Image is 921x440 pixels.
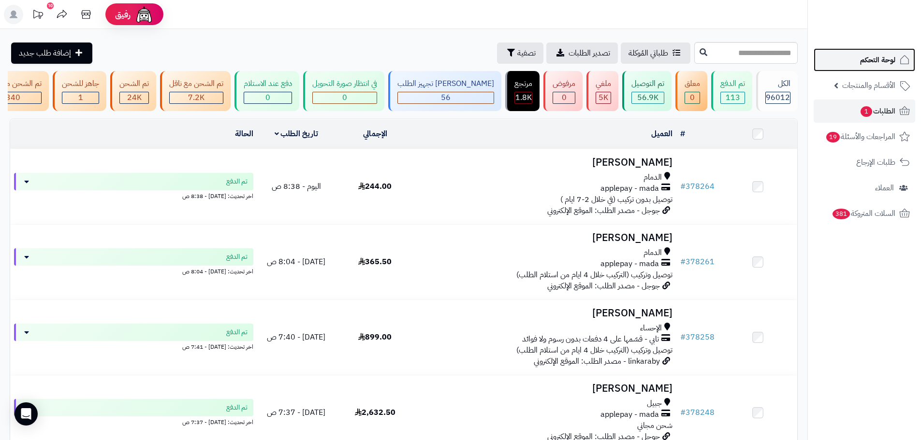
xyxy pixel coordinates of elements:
h3: [PERSON_NAME] [418,383,672,394]
button: تصفية [497,43,543,64]
a: معلق 0 [673,71,709,111]
div: 24032 [120,92,148,103]
span: 1 [78,92,83,103]
span: الدمام [643,172,662,183]
img: ai-face.png [134,5,154,24]
span: 0 [342,92,347,103]
div: الكل [765,78,790,89]
span: [DATE] - 8:04 ص [267,256,325,268]
a: مرفوض 0 [541,71,585,111]
div: اخر تحديث: [DATE] - 7:37 ص [14,416,253,426]
span: 899.00 [358,331,392,343]
div: 1831 [515,92,532,103]
span: applepay - mada [600,409,659,420]
span: # [680,407,686,418]
div: تم الشحن مع ناقل [169,78,223,89]
div: تم الدفع [720,78,745,89]
span: 0 [265,92,270,103]
div: جاهز للشحن [62,78,99,89]
span: 5K [599,92,608,103]
div: 0 [685,92,700,103]
div: [PERSON_NAME] تجهيز الطلب [397,78,494,89]
span: 56.9K [637,92,658,103]
a: #378248 [680,407,715,418]
a: العميل [651,128,672,140]
div: 0 [553,92,575,103]
div: دفع عند الاستلام [244,78,292,89]
span: تم الدفع [226,403,248,412]
h3: [PERSON_NAME] [418,308,672,319]
span: 2,632.50 [355,407,395,418]
div: تم التوصيل [631,78,664,89]
img: logo-2.png [855,26,912,46]
a: تم الشحن 24K [108,71,158,111]
div: اخر تحديث: [DATE] - 8:04 ص [14,266,253,276]
a: جاهز للشحن 1 [51,71,108,111]
span: 244.00 [358,181,392,192]
span: تصدير الطلبات [569,47,610,59]
span: المراجعات والأسئلة [825,130,895,143]
span: 7.2K [188,92,205,103]
span: applepay - mada [600,258,659,270]
div: معلق [685,78,700,89]
span: توصيل وتركيب (التركيب خلال 4 ايام من استلام الطلب) [516,344,672,356]
span: جبيل [647,398,662,409]
span: تم الدفع [226,177,248,186]
span: الدمام [643,247,662,258]
span: 0 [562,92,567,103]
a: #378264 [680,181,715,192]
a: الطلبات1 [814,99,915,123]
a: تصدير الطلبات [546,43,618,64]
div: مرتجع [514,78,532,89]
a: لوحة التحكم [814,48,915,71]
a: دفع عند الاستلام 0 [233,71,301,111]
a: الكل96012 [754,71,800,111]
span: تم الدفع [226,327,248,337]
span: # [680,331,686,343]
span: 1 [861,106,872,117]
span: تم الدفع [226,252,248,262]
span: طلبات الإرجاع [856,156,895,169]
span: جوجل - مصدر الطلب: الموقع الإلكتروني [547,280,660,292]
span: توصيل وتركيب (التركيب خلال 4 ايام من استلام الطلب) [516,269,672,281]
div: تم الشحن [119,78,149,89]
a: ملغي 5K [585,71,620,111]
a: تحديثات المنصة [26,5,50,27]
a: إضافة طلب جديد [11,43,92,64]
span: تصفية [517,47,536,59]
span: 365.50 [358,256,392,268]
a: تم الدفع 113 [709,71,754,111]
span: جوجل - مصدر الطلب: الموقع الإلكتروني [547,205,660,216]
h3: [PERSON_NAME] [418,232,672,243]
div: اخر تحديث: [DATE] - 7:41 ص [14,341,253,351]
span: 0 [690,92,695,103]
a: في انتظار صورة التحويل 0 [301,71,386,111]
span: طلباتي المُوكلة [629,47,668,59]
h3: [PERSON_NAME] [418,157,672,168]
span: [DATE] - 7:40 ص [267,331,325,343]
a: تاريخ الطلب [275,128,319,140]
div: 56 [398,92,494,103]
div: Open Intercom Messenger [15,402,38,426]
div: 0 [313,92,377,103]
span: الأقسام والمنتجات [842,79,895,92]
span: الطلبات [860,104,895,118]
a: العملاء [814,176,915,199]
span: شحن مجاني [637,420,672,431]
span: توصيل بدون تركيب (في خلال 2-7 ايام ) [560,194,672,205]
span: 56 [441,92,451,103]
a: طلبات الإرجاع [814,151,915,174]
div: 7222 [170,92,223,103]
div: 0 [244,92,292,103]
a: تم الشحن مع ناقل 7.2K [158,71,233,111]
div: اخر تحديث: [DATE] - 8:38 ص [14,190,253,200]
div: 10 [47,2,54,9]
div: في انتظار صورة التحويل [312,78,377,89]
div: 4992 [596,92,611,103]
div: 1 [62,92,99,103]
span: 340 [6,92,20,103]
span: لوحة التحكم [860,53,895,67]
div: مرفوض [553,78,575,89]
span: linkaraby - مصدر الطلب: الموقع الإلكتروني [534,355,660,367]
div: ملغي [596,78,611,89]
